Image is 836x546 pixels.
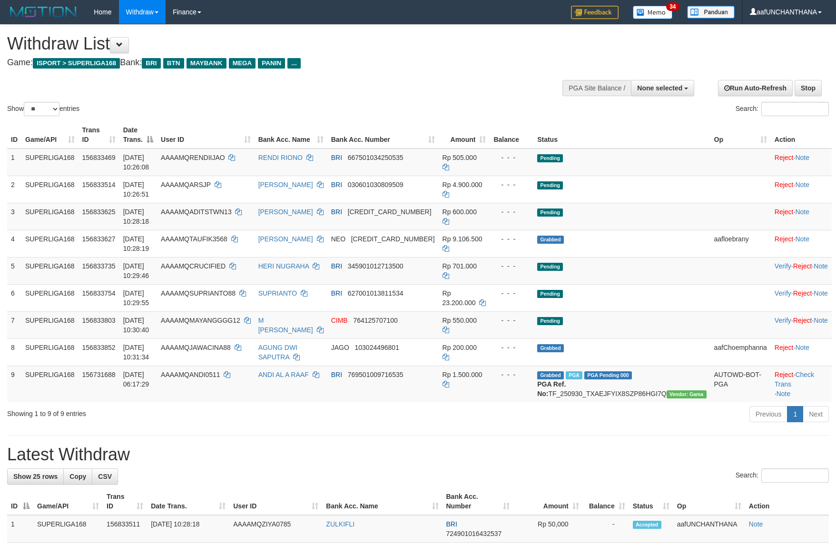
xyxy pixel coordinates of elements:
[123,235,149,252] span: [DATE] 10:28:19
[443,344,477,351] span: Rp 200.000
[229,488,322,515] th: User ID: activate to sort column ascending
[771,176,832,203] td: ·
[771,149,832,176] td: ·
[775,181,794,189] a: Reject
[443,262,477,270] span: Rp 701.000
[229,58,256,69] span: MEGA
[771,203,832,230] td: ·
[443,235,482,243] span: Rp 9.106.500
[736,102,829,116] label: Search:
[327,121,439,149] th: Bank Acc. Number: activate to sort column ascending
[21,284,79,311] td: SUPERLIGA168
[775,262,791,270] a: Verify
[7,468,64,485] a: Show 25 rows
[490,121,533,149] th: Balance
[537,344,564,352] span: Grabbed
[258,181,313,189] a: [PERSON_NAME]
[82,154,116,161] span: 156833469
[761,468,829,483] input: Search:
[161,208,232,216] span: AAAAMQADITSTWN13
[814,289,828,297] a: Note
[710,230,771,257] td: aafloebrany
[795,154,809,161] a: Note
[493,316,530,325] div: - - -
[537,154,563,162] span: Pending
[761,102,829,116] input: Search:
[7,203,21,230] td: 3
[103,515,147,543] td: 156833511
[21,149,79,176] td: SUPERLIGA168
[258,154,303,161] a: RENDI RIONO
[537,380,566,397] b: PGA Ref. No:
[258,58,285,69] span: PANIN
[82,371,116,378] span: 156731688
[771,121,832,149] th: Action
[348,154,403,161] span: Copy 667501034250535 to clipboard
[771,311,832,338] td: · ·
[123,154,149,171] span: [DATE] 10:26:08
[687,6,735,19] img: panduan.png
[258,235,313,243] a: [PERSON_NAME]
[161,154,225,161] span: AAAAMQRENDIIJAO
[629,488,673,515] th: Status: activate to sort column ascending
[355,344,399,351] span: Copy 103024496801 to clipboard
[161,371,220,378] span: AAAAMQANDI0511
[710,338,771,366] td: aafChoemphanna
[21,230,79,257] td: SUPERLIGA168
[771,366,832,402] td: · ·
[493,153,530,162] div: - - -
[775,289,791,297] a: Verify
[348,289,403,297] span: Copy 627001013811534 to clipboard
[537,290,563,298] span: Pending
[322,488,442,515] th: Bank Acc. Name: activate to sort column ascending
[331,235,345,243] span: NEO
[537,236,564,244] span: Grabbed
[82,262,116,270] span: 156833735
[443,371,482,378] span: Rp 1.500.000
[710,121,771,149] th: Op: activate to sort column ascending
[795,235,809,243] a: Note
[795,80,822,96] a: Stop
[443,488,513,515] th: Bank Acc. Number: activate to sort column ascending
[775,371,814,388] a: Check Trans
[7,284,21,311] td: 6
[795,181,809,189] a: Note
[571,6,619,19] img: Feedback.jpg
[803,406,829,422] a: Next
[258,289,297,297] a: SUPRIANTO
[562,80,631,96] div: PGA Site Balance /
[147,515,229,543] td: [DATE] 10:28:18
[793,289,812,297] a: Reject
[21,311,79,338] td: SUPERLIGA168
[258,262,309,270] a: HERI NUGRAHA
[513,488,583,515] th: Amount: activate to sort column ascending
[348,371,403,378] span: Copy 769501009716535 to clipboard
[331,154,342,161] span: BRI
[24,102,59,116] select: Showentries
[161,262,226,270] span: AAAAMQCRUCIFIED
[33,58,120,69] span: ISPORT > SUPERLIGA168
[353,317,397,324] span: Copy 764125707100 to clipboard
[258,371,309,378] a: ANDI AL A RAAF
[82,181,116,189] span: 156833514
[631,80,694,96] button: None selected
[79,121,119,149] th: Trans ID: activate to sort column ascending
[123,262,149,279] span: [DATE] 10:29:46
[161,181,211,189] span: AAAAMQARSJP
[633,521,661,529] span: Accepted
[775,235,794,243] a: Reject
[82,235,116,243] span: 156833627
[147,488,229,515] th: Date Trans.: activate to sort column ascending
[443,181,482,189] span: Rp 4.900.000
[537,317,563,325] span: Pending
[775,344,794,351] a: Reject
[814,262,828,270] a: Note
[493,207,530,217] div: - - -
[7,34,548,53] h1: Withdraw List
[493,288,530,298] div: - - -
[82,208,116,216] span: 156833625
[771,230,832,257] td: ·
[161,317,240,324] span: AAAAMQMAYANGGGG12
[331,262,342,270] span: BRI
[187,58,226,69] span: MAYBANK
